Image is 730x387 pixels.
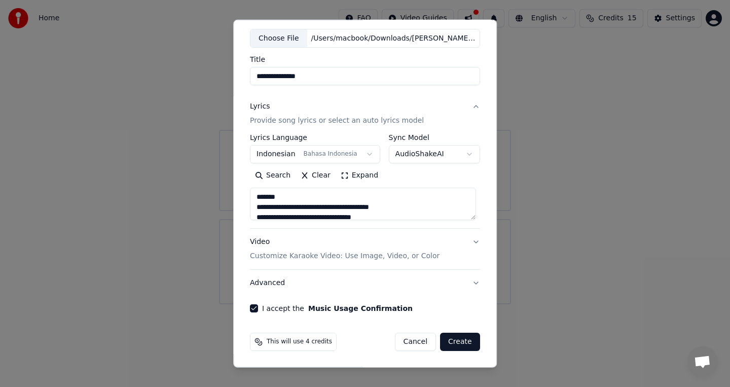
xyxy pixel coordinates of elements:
div: LyricsProvide song lyrics or select an auto lyrics model [250,134,480,228]
button: I accept the [308,305,413,312]
button: Cancel [395,333,436,351]
button: Expand [336,167,383,184]
button: VideoCustomize Karaoke Video: Use Image, Video, or Color [250,229,480,269]
div: Choose File [250,29,307,47]
button: Create [440,333,480,351]
button: LyricsProvide song lyrics or select an auto lyrics model [250,93,480,134]
span: This will use 4 credits [267,338,332,346]
label: Sync Model [389,134,480,141]
p: Customize Karaoke Video: Use Image, Video, or Color [250,251,440,261]
div: Video [250,237,440,261]
button: Advanced [250,270,480,296]
label: Title [250,56,480,63]
label: Lyrics Language [250,134,380,141]
button: Clear [296,167,336,184]
label: I accept the [262,305,413,312]
div: Lyrics [250,101,270,112]
button: Search [250,167,296,184]
p: Provide song lyrics or select an auto lyrics model [250,116,424,126]
div: /Users/macbook/Downloads/[PERSON_NAME].mp3 [307,33,480,43]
